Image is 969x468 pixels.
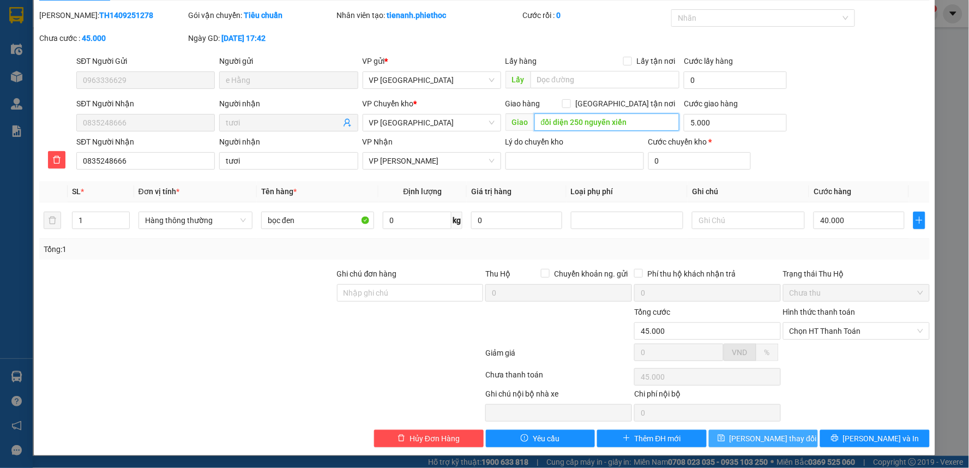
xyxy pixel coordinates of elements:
div: Chi phí nội bộ [634,388,781,404]
button: printer[PERSON_NAME] và In [820,430,930,447]
span: Cước hàng [814,187,851,196]
input: Cước giao hàng [684,114,787,131]
span: plus [623,434,630,443]
span: Giao hàng [505,99,540,108]
span: Lấy hàng [505,57,537,65]
span: VP Chuyển kho [363,99,414,108]
input: Dọc đường [534,113,680,131]
b: 0 [557,11,561,20]
span: % [765,348,770,357]
span: VP Thái Bình [369,115,495,131]
span: Hủy Đơn Hàng [410,433,460,445]
button: exclamation-circleYêu cầu [486,430,595,447]
div: Giảm giá [484,347,633,366]
div: Người gửi [219,55,358,67]
img: logo.jpg [14,14,68,68]
span: Thêm ĐH mới [635,433,681,445]
label: Cước lấy hàng [684,57,733,65]
span: Giá trị hàng [471,187,511,196]
div: SĐT Người Nhận [76,98,215,110]
span: Chưa thu [790,285,923,301]
input: Cước lấy hàng [684,71,787,89]
div: Trạng thái Thu Hộ [783,268,930,280]
button: delete [48,151,65,169]
span: Thu Hộ [485,269,510,278]
span: Tên hàng [261,187,297,196]
span: [PERSON_NAME] thay đổi [730,433,817,445]
span: kg [452,212,462,229]
li: Hotline: 1900 3383, ĐT/Zalo : 0862837383 [102,40,456,54]
b: GỬI : VP [GEOGRAPHIC_DATA] [14,79,162,116]
button: plusThêm ĐH mới [597,430,707,447]
input: Dọc đường [531,71,680,88]
div: Nhân viên tạo: [337,9,521,21]
span: [GEOGRAPHIC_DATA] tận nơi [571,98,679,110]
span: user-add [343,118,352,127]
div: VP Nhận [363,136,501,148]
button: plus [913,212,925,229]
div: Ghi chú nội bộ nhà xe [485,388,632,404]
b: TH1409251278 [99,11,153,20]
span: SL [72,187,81,196]
div: Tổng: 1 [44,243,374,255]
div: Cước chuyển kho [648,136,751,148]
span: plus [914,216,925,225]
span: save [718,434,725,443]
span: Lấy tận nơi [632,55,679,67]
div: Ngày GD: [188,32,335,44]
div: Chưa thanh toán [484,369,633,388]
span: VND [732,348,748,357]
b: [DATE] 17:42 [221,34,266,43]
b: 45.000 [82,34,106,43]
div: Gói vận chuyển: [188,9,335,21]
span: VP Tiền Hải [369,72,495,88]
label: Cước giao hàng [684,99,738,108]
span: VP Nguyễn Xiển [369,153,495,169]
div: VP gửi [363,55,501,67]
span: Yêu cầu [533,433,559,445]
label: Ghi chú đơn hàng [337,269,397,278]
div: Người nhận [219,98,358,110]
b: Tiêu chuẩn [244,11,282,20]
div: Người nhận [219,136,358,148]
span: printer [831,434,839,443]
span: [PERSON_NAME] và In [843,433,919,445]
span: Chọn HT Thanh Toán [790,323,923,339]
span: Định lượng [404,187,442,196]
label: Hình thức thanh toán [783,308,856,316]
button: delete [44,212,61,229]
input: Ghi Chú [692,212,805,229]
span: Hàng thông thường [145,212,246,229]
button: save[PERSON_NAME] thay đổi [709,430,818,447]
div: [PERSON_NAME]: [39,9,186,21]
span: Phí thu hộ khách nhận trả [643,268,740,280]
span: Tổng cước [634,308,670,316]
div: SĐT Người Nhận [76,136,215,148]
th: Ghi chú [688,181,809,202]
button: deleteHủy Đơn Hàng [374,430,484,447]
li: 237 [PERSON_NAME] , [GEOGRAPHIC_DATA] [102,27,456,40]
div: SĐT Người Gửi [76,55,215,67]
input: Ghi chú đơn hàng [337,284,484,302]
div: Chưa cước : [39,32,186,44]
span: delete [49,155,65,164]
div: Cước rồi : [523,9,670,21]
span: Lấy [505,71,531,88]
span: Chuyển khoản ng. gửi [550,268,632,280]
span: exclamation-circle [521,434,528,443]
input: VD: Bàn, Ghế [261,212,374,229]
span: Đơn vị tính [139,187,179,196]
th: Loại phụ phí [567,181,688,202]
div: Lý do chuyển kho [505,136,644,148]
span: Giao [505,113,534,131]
span: delete [398,434,405,443]
b: tienanh.phiethoc [387,11,447,20]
